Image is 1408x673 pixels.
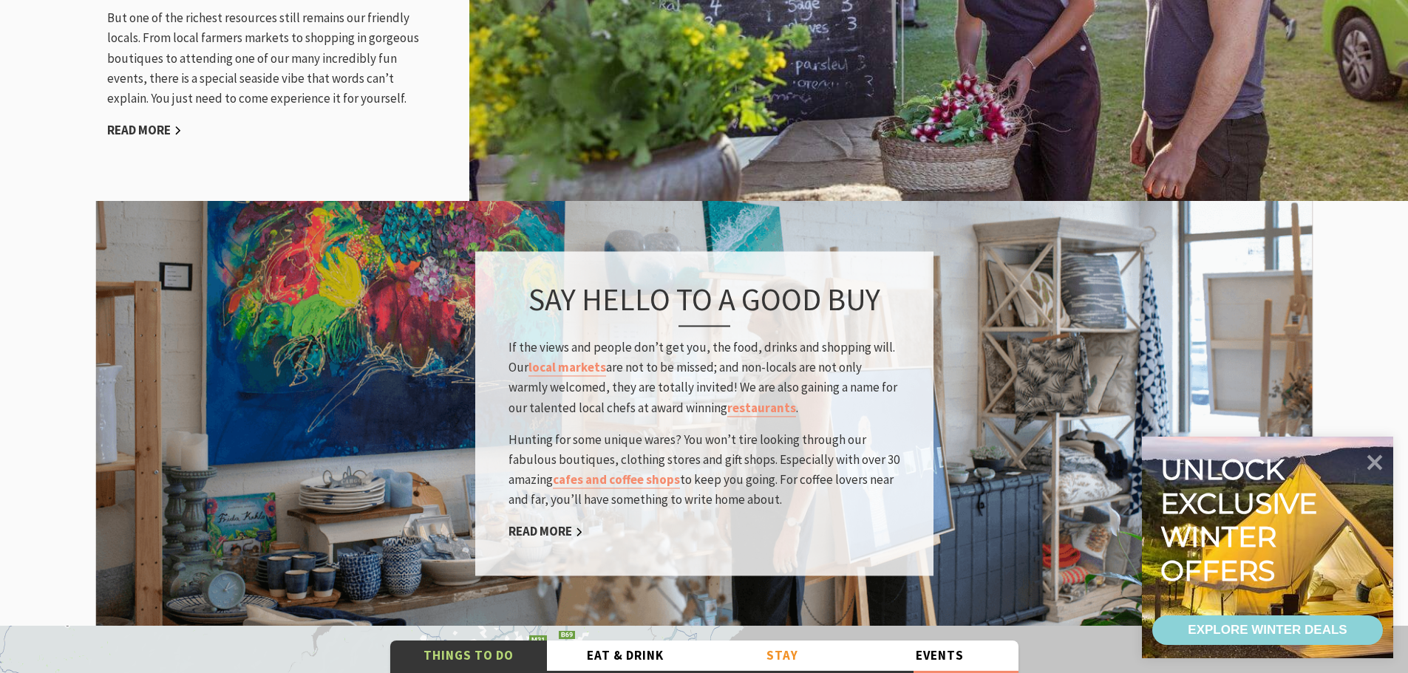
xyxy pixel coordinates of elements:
[509,338,900,418] p: If the views and people don’t get you, the food, drinks and shopping will. Our are not to be miss...
[509,430,900,510] p: Hunting for some unique wares? You won’t tire looking through our fabulous boutiques, clothing st...
[528,360,606,377] a: local markets
[1188,615,1347,645] div: EXPLORE WINTER DEALS
[861,640,1018,671] button: Events
[704,640,862,671] button: Stay
[547,640,704,671] button: Eat & Drink
[727,400,796,417] a: restaurants
[509,281,900,327] h3: Say hello to a good buy
[509,524,583,541] a: Read More
[553,472,680,489] a: cafes and coffee shops
[107,122,182,139] a: Read More
[107,8,432,109] p: But one of the richest resources still remains our friendly locals. From local farmers markets to...
[1152,615,1383,645] a: EXPLORE WINTER DEALS
[1160,453,1324,587] div: Unlock exclusive winter offers
[390,640,548,671] button: Things To Do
